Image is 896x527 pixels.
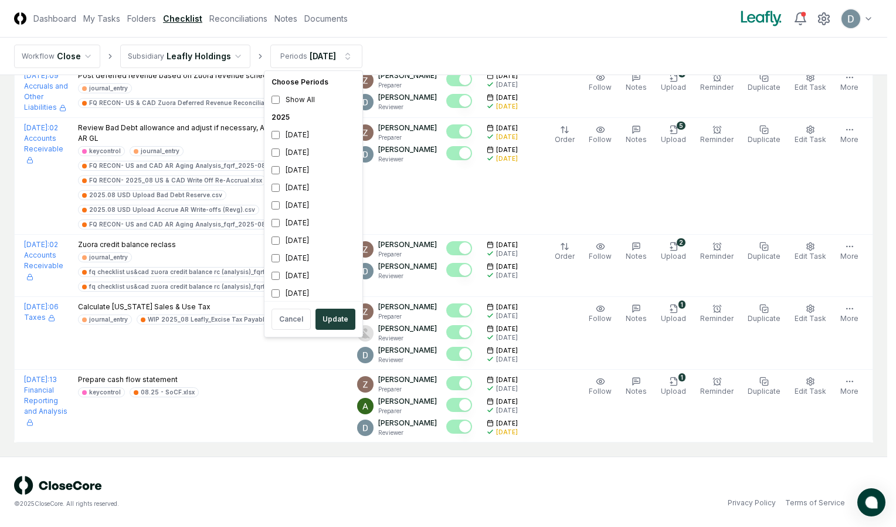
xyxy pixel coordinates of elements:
[267,267,360,285] div: [DATE]
[315,309,355,330] button: Update
[267,144,360,161] div: [DATE]
[267,73,360,91] div: Choose Periods
[267,126,360,144] div: [DATE]
[267,91,360,109] div: Show All
[267,179,360,197] div: [DATE]
[267,232,360,249] div: [DATE]
[267,197,360,214] div: [DATE]
[267,285,360,302] div: [DATE]
[267,109,360,126] div: 2025
[271,309,311,330] button: Cancel
[267,161,360,179] div: [DATE]
[267,214,360,232] div: [DATE]
[267,249,360,267] div: [DATE]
